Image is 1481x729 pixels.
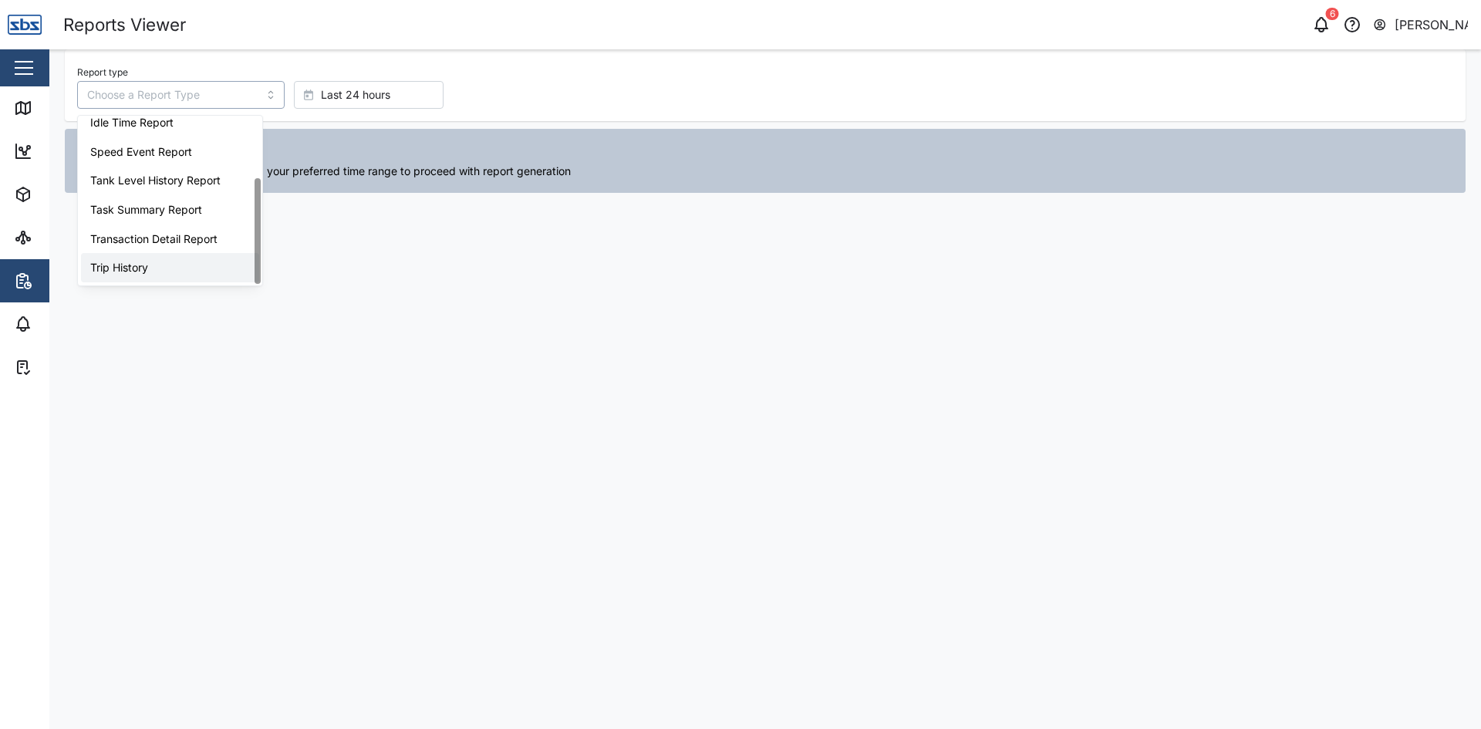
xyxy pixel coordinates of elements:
[40,100,75,116] div: Map
[81,137,259,167] div: Speed Event Report
[40,186,88,203] div: Assets
[81,166,259,195] div: Tank Level History Report
[294,81,444,109] button: Last 24 hours
[81,195,259,224] div: Task Summary Report
[63,12,186,39] div: Reports Viewer
[81,224,259,254] div: Transaction Detail Report
[81,108,259,137] div: Idle Time Report
[40,316,88,332] div: Alarms
[40,143,110,160] div: Dashboard
[1372,14,1469,35] button: [PERSON_NAME]
[40,229,77,246] div: Sites
[81,253,259,282] div: Trip History
[40,359,83,376] div: Tasks
[77,67,128,78] label: Report type
[1395,15,1469,35] div: [PERSON_NAME]
[321,82,390,108] span: Last 24 hours
[1326,8,1339,20] div: 6
[8,8,42,42] img: Main Logo
[106,163,1456,180] div: Please select a report type and your preferred time range to proceed with report generation
[77,81,285,109] input: Choose a Report Type
[40,272,93,289] div: Reports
